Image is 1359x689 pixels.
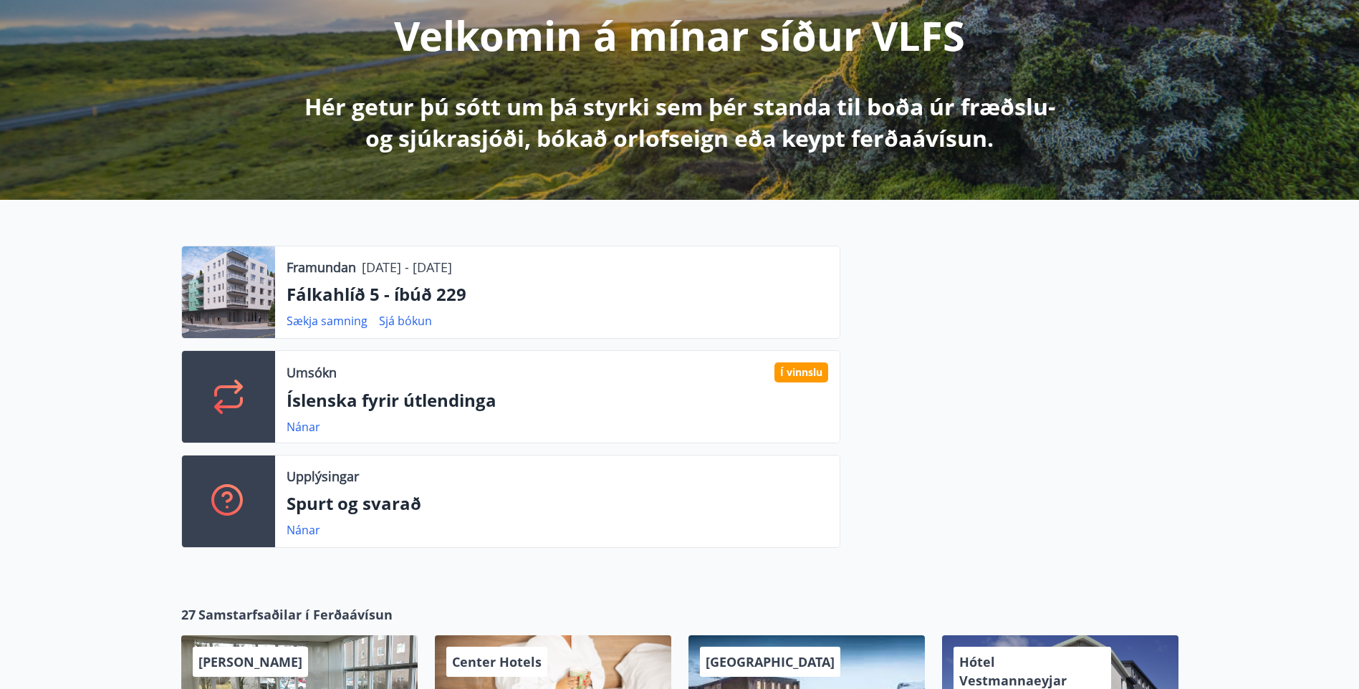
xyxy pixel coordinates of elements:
[198,605,393,624] span: Samstarfsaðilar í Ferðaávísun
[287,491,828,516] p: Spurt og svarað
[362,258,452,276] p: [DATE] - [DATE]
[287,522,320,538] a: Nánar
[181,605,196,624] span: 27
[287,258,356,276] p: Framundan
[302,91,1058,154] p: Hér getur þú sótt um þá styrki sem þér standa til boða úr fræðslu- og sjúkrasjóði, bókað orlofsei...
[287,282,828,307] p: Fálkahlíð 5 - íbúð 229
[774,362,828,382] div: Í vinnslu
[379,313,432,329] a: Sjá bókun
[452,653,542,670] span: Center Hotels
[959,653,1067,689] span: Hótel Vestmannaeyjar
[287,363,337,382] p: Umsókn
[198,653,302,670] span: [PERSON_NAME]
[287,388,828,413] p: Íslenska fyrir útlendinga
[706,653,835,670] span: [GEOGRAPHIC_DATA]
[287,313,368,329] a: Sækja samning
[287,467,359,486] p: Upplýsingar
[394,8,965,62] p: Velkomin á mínar síður VLFS
[287,419,320,435] a: Nánar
